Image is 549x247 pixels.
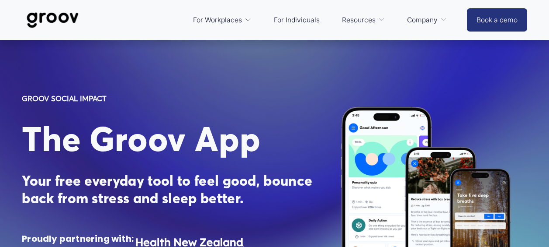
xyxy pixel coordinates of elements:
[22,233,134,245] strong: Proudly partnering with:
[342,14,376,26] span: Resources
[22,172,316,207] strong: Your free everyday tool to feel good, bounce back from stress and sleep better.
[467,8,527,32] a: Book a demo
[403,10,451,31] a: folder dropdown
[22,118,260,160] span: The Groov App
[22,94,107,103] strong: GROOV SOCIAL IMPACT
[407,14,438,26] span: Company
[189,10,256,31] a: folder dropdown
[193,14,242,26] span: For Workplaces
[269,10,324,31] a: For Individuals
[22,6,83,35] img: Groov | Workplace Science Platform | Unlock Performance | Drive Results
[338,10,389,31] a: folder dropdown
